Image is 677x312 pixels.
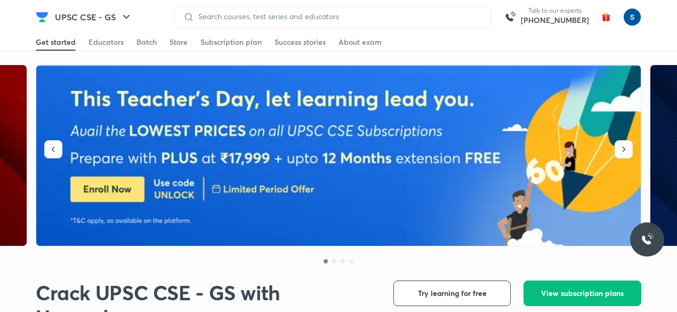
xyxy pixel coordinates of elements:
[170,37,188,47] div: Store
[338,37,382,47] div: About exam
[36,37,76,47] div: Get started
[49,6,139,28] button: UPSC CSE - GS
[200,34,262,51] a: Subscription plan
[275,37,326,47] div: Success stories
[499,6,521,28] img: call-us
[275,34,326,51] a: Success stories
[521,15,589,26] a: [PHONE_NUMBER]
[523,281,641,306] button: View subscription plans
[521,6,589,15] p: Talk to our experts
[136,34,157,51] a: Batch
[393,281,511,306] button: Try learning for free
[88,37,124,47] div: Educators
[623,8,641,26] img: simran kumari
[36,11,49,23] img: Company Logo
[200,37,262,47] div: Subscription plan
[641,233,654,246] img: ttu
[418,288,487,299] span: Try learning for free
[88,34,124,51] a: Educators
[36,34,76,51] a: Get started
[170,34,188,51] a: Store
[338,34,382,51] a: About exam
[541,288,624,299] span: View subscription plans
[136,37,157,47] div: Batch
[598,9,615,26] img: avatar
[194,12,482,21] input: Search courses, test series and educators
